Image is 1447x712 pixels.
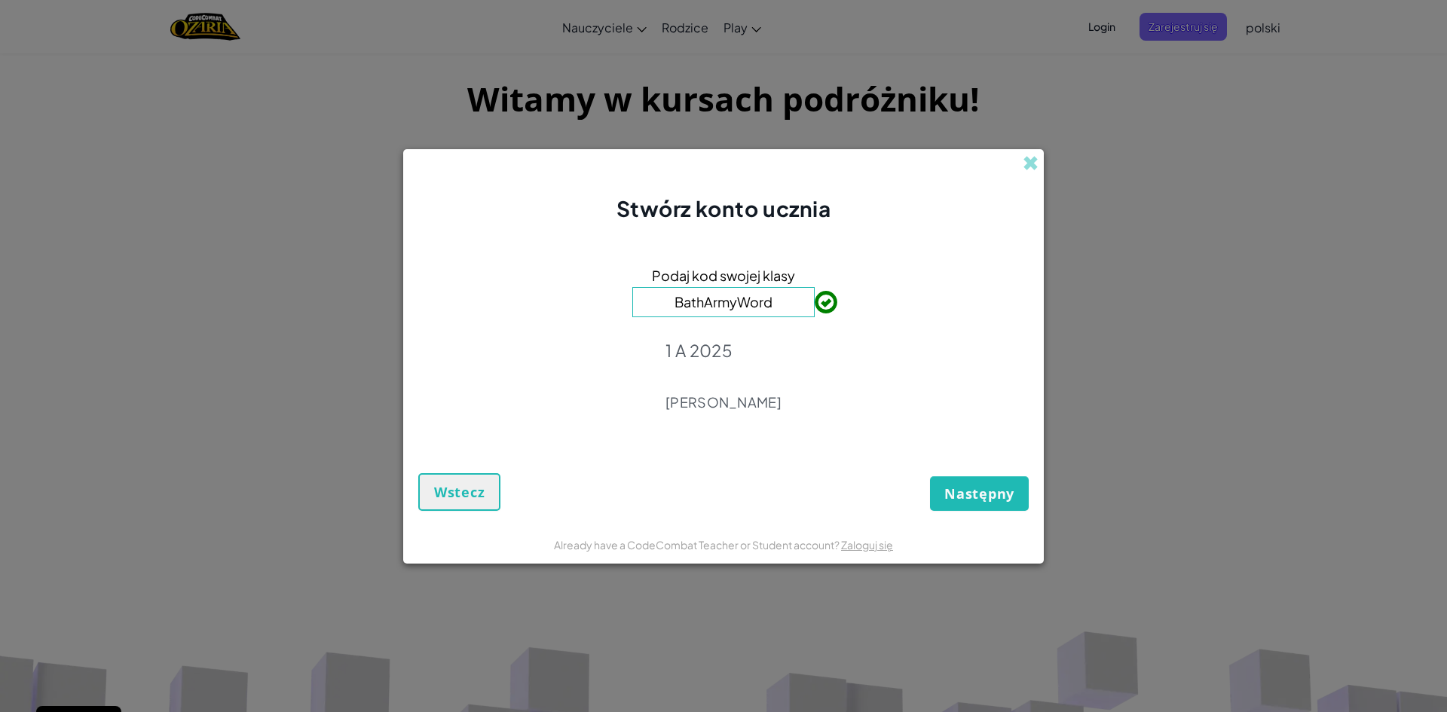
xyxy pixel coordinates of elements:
[554,538,841,552] span: Already have a CodeCombat Teacher or Student account?
[665,340,782,361] p: 1 A 2025
[930,476,1029,511] button: Następny
[434,483,485,501] span: Wstecz
[944,484,1014,503] span: Następny
[616,195,831,222] span: Stwórz konto ucznia
[418,473,500,511] button: Wstecz
[652,264,795,286] span: Podaj kod swojej klasy
[841,538,893,552] a: Zaloguj się
[665,393,782,411] p: [PERSON_NAME]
